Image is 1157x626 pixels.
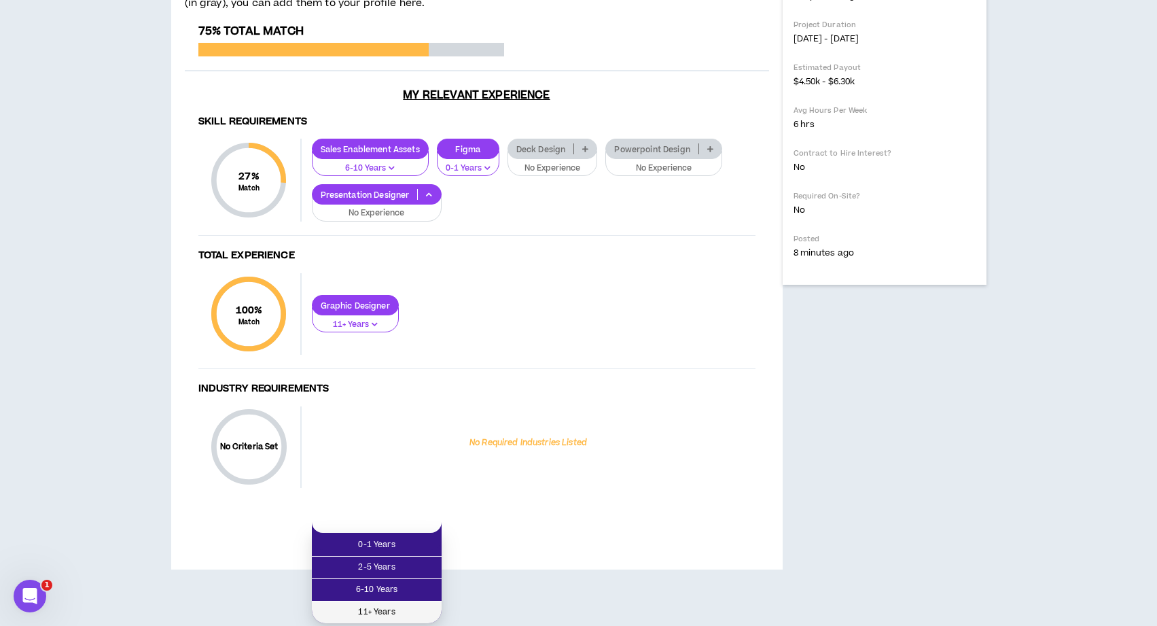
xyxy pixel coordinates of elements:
span: 2-5 Years [320,560,433,575]
h4: Skill Requirements [198,116,755,128]
button: No Experience [508,151,598,177]
p: 8 minutes ago [794,247,976,259]
button: 6-10 Years [312,151,429,177]
p: No [794,204,976,216]
p: No [794,161,976,173]
button: No Experience [312,196,442,222]
span: 6-10 Years [320,582,433,597]
small: Match [238,184,260,193]
span: 100 % [236,303,263,317]
p: Posted [794,234,976,244]
p: No Required Industries Listed [469,437,587,449]
p: Avg Hours Per Week [794,105,976,116]
p: 0-1 Years [446,162,491,175]
span: 11+ Years [320,605,433,620]
iframe: Intercom live chat [14,580,46,612]
p: 6-10 Years [321,162,420,175]
p: No Experience [321,207,433,220]
p: Deck Design [508,144,574,154]
p: Presentation Designer [313,190,418,200]
p: Graphic Designer [313,300,398,311]
button: 0-1 Years [437,151,499,177]
p: [DATE] - [DATE] [794,33,976,45]
p: No Experience [516,162,589,175]
p: 11+ Years [321,319,390,331]
p: Required On-Site? [794,191,976,201]
h4: Industry Requirements [198,383,755,396]
span: 27 % [238,169,260,184]
p: $4.50k - $6.30k [794,75,976,88]
span: 1 [41,580,52,591]
p: Project Duration [794,20,976,30]
span: 75% Total Match [198,23,304,39]
p: Contract to Hire Interest? [794,148,976,158]
span: 0-1 Years [320,538,433,553]
button: 11+ Years [312,307,399,333]
p: Sales Enablement Assets [313,144,428,154]
button: No Experience [605,151,722,177]
p: Estimated Payout [794,63,976,73]
p: Powerpoint Design [606,144,698,154]
p: No Criteria Set [212,441,287,453]
p: Figma [438,144,499,154]
h4: Total Experience [198,249,755,262]
p: 6 hrs [794,118,976,131]
h3: My Relevant Experience [185,88,769,102]
small: Match [236,317,263,327]
p: No Experience [614,162,713,175]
